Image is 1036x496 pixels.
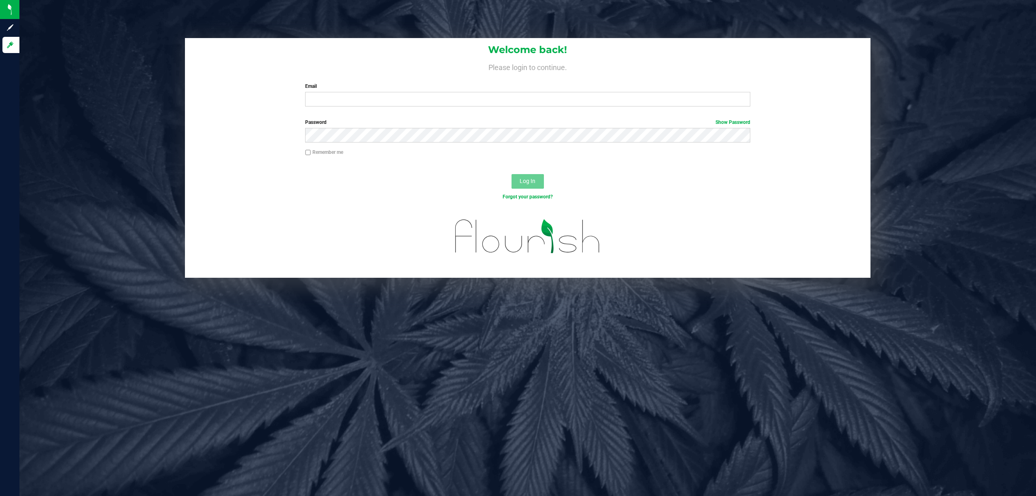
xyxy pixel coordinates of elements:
span: Password [305,119,327,125]
a: Show Password [715,119,750,125]
h1: Welcome back! [185,45,871,55]
button: Log In [512,174,544,189]
a: Forgot your password? [503,194,553,200]
span: Log In [520,178,535,184]
img: flourish_logo.svg [442,209,614,264]
inline-svg: Sign up [6,23,14,32]
label: Remember me [305,149,343,156]
label: Email [305,83,750,90]
h4: Please login to continue. [185,62,871,71]
input: Remember me [305,150,311,155]
inline-svg: Log in [6,41,14,49]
